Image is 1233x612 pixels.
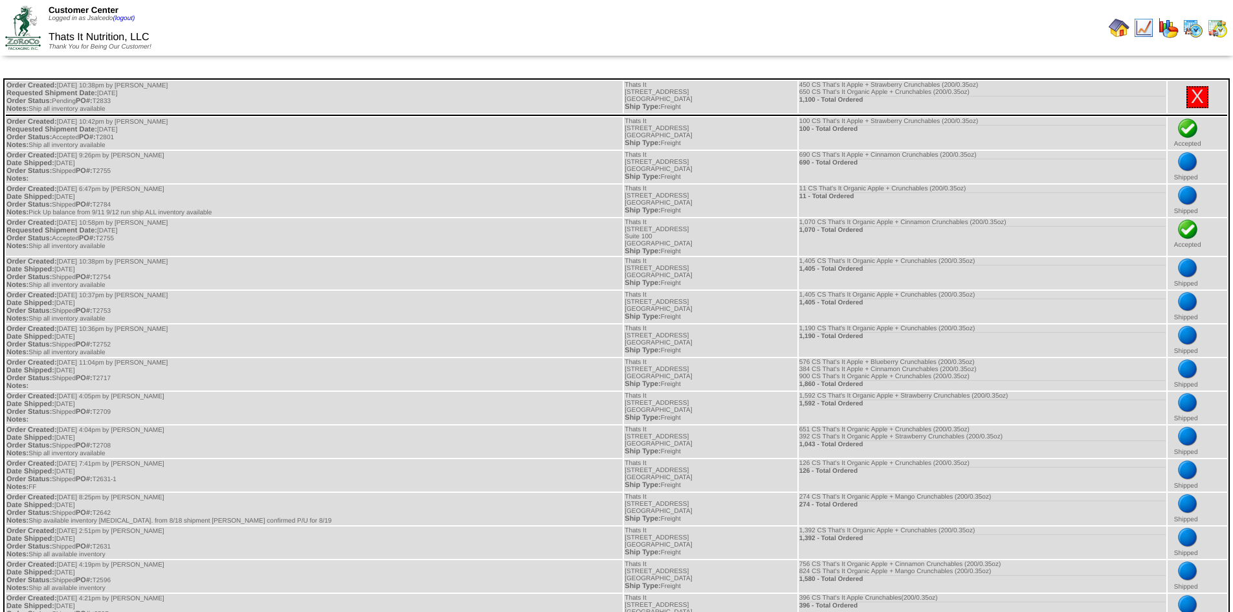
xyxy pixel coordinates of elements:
[76,307,93,315] span: PO#:
[1177,219,1198,240] img: check.png
[76,273,93,281] span: PO#:
[49,5,118,15] span: Customer Center
[76,201,93,209] span: PO#:
[76,509,93,517] span: PO#:
[1177,392,1198,413] img: bluedot.png
[6,105,28,113] span: Notes:
[1177,493,1198,514] img: bluedot.png
[799,159,1166,166] div: 690 - Total Ordered
[6,475,52,483] span: Order Status:
[6,449,28,457] span: Notes:
[6,273,52,281] span: Order Status:
[6,517,28,525] span: Notes:
[76,475,93,483] span: PO#:
[799,493,1166,525] td: 274 CS That's It Organic Apple + Mango Crunchables (200/0.35oz)
[6,89,97,97] span: Requested Shipment Date:
[6,527,57,535] span: Order Created:
[6,493,623,525] td: [DATE] 8:25pm by [PERSON_NAME] [DATE] Shipped T2642 Ship available inventory [MEDICAL_DATA]. from...
[1168,392,1227,424] td: Shipped
[799,560,1166,593] td: 756 CS That's It Organic Apple + Cinnamon Crunchables (200/0.35oz) 824 CS That's It Organic Apple...
[624,560,797,593] td: Thats It [STREET_ADDRESS] [GEOGRAPHIC_DATA] Freight
[6,266,54,273] span: Date Shipped:
[6,576,52,584] span: Order Status:
[6,416,28,424] span: Notes:
[6,325,57,333] span: Order Created:
[1177,118,1198,139] img: check.png
[6,81,623,113] td: [DATE] 10:38pm by [PERSON_NAME] [DATE] Pending T2833 Ship all inventory available
[76,442,93,449] span: PO#:
[1177,359,1198,380] img: bluedot.png
[6,97,52,105] span: Order Status:
[1168,459,1227,492] td: Shipped
[6,374,52,382] span: Order Status:
[799,324,1166,357] td: 1,190 CS That's It Organic Apple + Crunchables (200/0.35oz)
[799,226,1166,234] div: 1,070 - Total Ordered
[6,185,623,217] td: [DATE] 6:47pm by [PERSON_NAME] [DATE] Shipped T2784 Pick Up balance from 9/11 9/12 run ship ALL i...
[1177,561,1198,582] img: bluedot.png
[799,501,1166,508] div: 274 - Total Ordered
[624,459,797,492] td: Thats It [STREET_ADDRESS] [GEOGRAPHIC_DATA] Freight
[6,151,623,183] td: [DATE] 9:26pm by [PERSON_NAME] [DATE] Shipped T2755
[1168,117,1227,150] td: Accepted
[625,279,660,287] span: Ship Type:
[6,535,54,543] span: Date Shipped:
[6,468,54,475] span: Date Shipped:
[799,380,1166,388] div: 1,860 - Total Ordered
[6,258,57,266] span: Order Created:
[6,307,52,315] span: Order Status:
[799,425,1166,458] td: 651 CS That's It Organic Apple + Crunchables (200/0.35oz) 392 CS That's It Organic Apple + Strawb...
[625,346,660,354] span: Ship Type:
[76,543,93,550] span: PO#:
[6,483,28,491] span: Notes:
[1183,17,1203,38] img: calendarprod.gif
[6,201,52,209] span: Order Status:
[6,602,54,610] span: Date Shipped:
[799,125,1166,133] div: 100 - Total Ordered
[1158,17,1179,38] img: graph.gif
[624,151,797,183] td: Thats It [STREET_ADDRESS] [GEOGRAPHIC_DATA] Freight
[1177,527,1198,548] img: bluedot.png
[6,550,28,558] span: Notes:
[625,582,660,590] span: Ship Type:
[1207,17,1228,38] img: calendarinout.gif
[6,400,54,408] span: Date Shipped:
[1191,86,1204,108] a: X
[625,549,660,556] span: Ship Type:
[6,408,52,416] span: Order Status:
[6,426,57,434] span: Order Created:
[6,493,57,501] span: Order Created:
[6,324,623,357] td: [DATE] 10:36pm by [PERSON_NAME] [DATE] Shipped T2752 Ship all inventory available
[1168,425,1227,458] td: Shipped
[799,192,1166,200] div: 11 - Total Ordered
[76,97,93,105] span: PO#:
[6,257,623,289] td: [DATE] 10:38pm by [PERSON_NAME] [DATE] Shipped T2754 Ship all inventory available
[799,400,1166,407] div: 1,592 - Total Ordered
[79,133,96,141] span: PO#:
[6,367,54,374] span: Date Shipped:
[1177,185,1198,206] img: bluedot.png
[799,265,1166,273] div: 1,405 - Total Ordered
[1168,151,1227,183] td: Shipped
[625,103,660,111] span: Ship Type:
[1109,17,1129,38] img: home.gif
[6,227,97,234] span: Requested Shipment Date:
[6,185,57,193] span: Order Created:
[49,15,135,22] span: Logged in as Jsalcedo
[1177,152,1198,172] img: bluedot.png
[624,81,797,113] td: Thats It [STREET_ADDRESS] [GEOGRAPHIC_DATA] Freight
[799,332,1166,340] div: 1,190 - Total Ordered
[6,442,52,449] span: Order Status:
[799,257,1166,289] td: 1,405 CS That's It Organic Apple + Crunchables (200/0.35oz)
[624,493,797,525] td: Thats It [STREET_ADDRESS] [GEOGRAPHIC_DATA] Freight
[625,139,660,147] span: Ship Type:
[624,527,797,559] td: Thats It [STREET_ADDRESS] [GEOGRAPHIC_DATA] Freight
[6,315,28,323] span: Notes:
[76,408,93,416] span: PO#:
[6,348,28,356] span: Notes:
[1168,185,1227,217] td: Shipped
[6,167,52,175] span: Order Status:
[6,543,52,550] span: Order Status:
[6,219,57,227] span: Order Created:
[6,82,57,89] span: Order Created:
[6,218,623,256] td: [DATE] 10:58pm by [PERSON_NAME] [DATE] Accepted T2755 Ship all inventory available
